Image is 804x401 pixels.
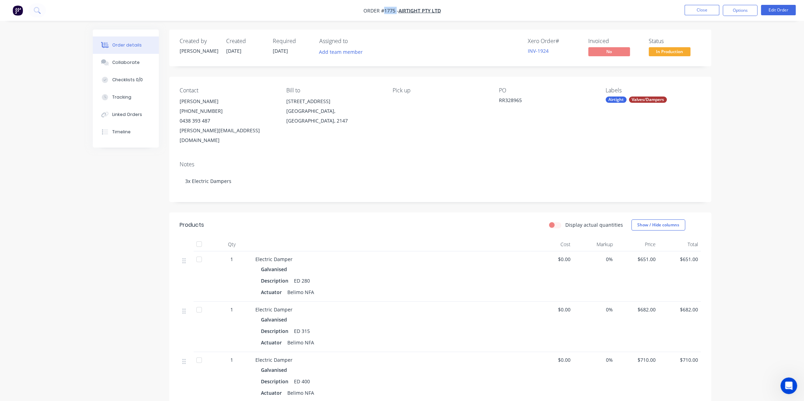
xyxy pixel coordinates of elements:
[761,5,796,15] button: Edit Order
[116,234,127,239] span: Help
[180,221,204,229] div: Products
[291,326,313,336] div: ED 315
[80,234,93,239] span: News
[533,356,571,364] span: $0.00
[7,150,132,190] div: New featureImprovementFactory Weekly Updates - [DATE]Hey, Factory pro there👋
[226,38,264,44] div: Created
[723,5,757,16] button: Options
[684,5,719,15] button: Close
[7,82,132,108] div: Send us a messageWe typically reply in under 10 minutes
[69,217,104,244] button: News
[93,89,159,106] button: Tracking
[285,287,317,297] div: Belimo NFA
[112,42,142,48] div: Order details
[649,47,690,58] button: In Production
[631,219,685,231] button: Show / Hide columns
[180,87,275,94] div: Contact
[588,47,630,56] span: No
[531,237,573,251] div: Cost
[261,264,290,274] div: Galvanised
[261,388,285,398] div: Actuator
[618,356,656,364] span: $710.00
[93,36,159,54] button: Order details
[255,306,293,313] span: Electric Damper
[14,61,125,73] p: How can we help?
[180,116,275,126] div: 0438 393 487
[319,47,367,57] button: Add team member
[230,256,233,263] span: 1
[40,234,64,239] span: Messages
[14,156,48,164] div: New feature
[499,97,586,106] div: RR328965
[14,88,116,95] div: Send us a message
[14,118,125,125] h2: Have an idea or feature request?
[661,306,698,313] span: $682.00
[14,49,125,61] p: Hi [PERSON_NAME]
[261,276,291,286] div: Description
[261,326,291,336] div: Description
[606,87,701,94] div: Labels
[499,87,594,94] div: PO
[180,47,218,55] div: [PERSON_NAME]
[285,337,317,348] div: Belimo NFA
[618,256,656,263] span: $651.00
[93,54,159,71] button: Collaborate
[261,337,285,348] div: Actuator
[255,256,293,262] span: Electric Damper
[93,71,159,89] button: Checklists 0/0
[230,356,233,364] span: 1
[285,388,317,398] div: Belimo NFA
[286,87,381,94] div: Bill to
[13,5,23,16] img: Factory
[588,38,640,44] div: Invoiced
[9,234,25,239] span: Home
[286,106,381,126] div: [GEOGRAPHIC_DATA], [GEOGRAPHIC_DATA], 2147
[180,170,701,192] div: 3x Electric Dampers
[291,376,313,386] div: ED 400
[14,128,125,142] button: Share it with us
[315,47,367,57] button: Add team member
[180,161,701,168] div: Notes
[226,48,241,54] span: [DATE]
[618,306,656,313] span: $682.00
[399,7,441,14] a: Airtight Pty Ltd
[393,87,488,94] div: Pick up
[93,123,159,141] button: Timeline
[51,156,88,164] div: Improvement
[14,177,112,184] div: Hey, Factory pro there👋
[180,97,275,106] div: [PERSON_NAME]
[35,217,69,244] button: Messages
[565,221,623,228] label: Display actual quantities
[112,77,143,83] div: Checklists 0/0
[211,237,253,251] div: Qty
[261,365,290,375] div: Galvanised
[180,126,275,145] div: [PERSON_NAME][EMAIL_ADDRESS][DOMAIN_NAME]
[286,97,381,126] div: [STREET_ADDRESS][GEOGRAPHIC_DATA], [GEOGRAPHIC_DATA], 2147
[363,7,399,14] span: Order #1775 -
[661,356,698,364] span: $710.00
[180,38,218,44] div: Created by
[112,111,142,118] div: Linked Orders
[658,237,701,251] div: Total
[576,356,613,364] span: 0%
[14,168,112,175] div: Factory Weekly Updates - [DATE]
[112,94,131,100] div: Tracking
[528,48,549,54] a: INV-1924
[112,59,140,66] div: Collaborate
[14,95,116,102] div: We typically reply in under 10 minutes
[230,306,233,313] span: 1
[14,13,55,24] img: logo
[14,199,125,207] h2: Factory Feature Walkthroughs
[616,237,658,251] div: Price
[286,97,381,106] div: [STREET_ADDRESS]
[291,276,313,286] div: ED 280
[780,377,797,394] iframe: Intercom live chat
[533,306,571,313] span: $0.00
[261,315,290,325] div: Galvanised
[255,357,293,363] span: Electric Damper
[528,38,580,44] div: Xero Order #
[576,256,613,263] span: 0%
[661,256,698,263] span: $651.00
[261,287,285,297] div: Actuator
